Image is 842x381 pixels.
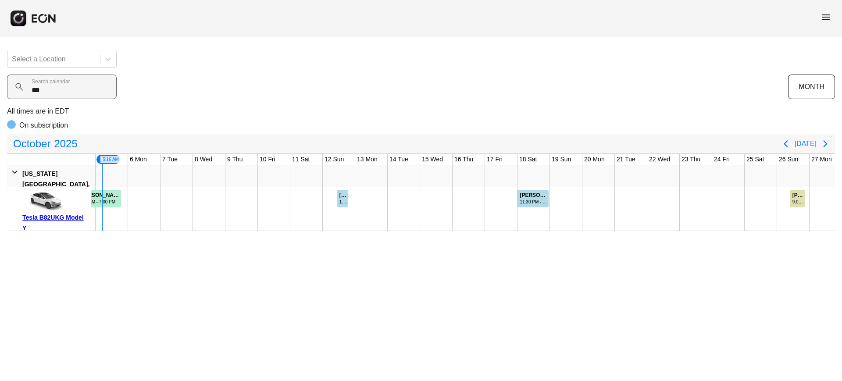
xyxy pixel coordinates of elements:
div: 13 Mon [355,154,379,165]
div: Rented for 1 days by Kevin Jiang Current status is open [517,187,549,207]
div: 22 Wed [647,154,672,165]
div: 27 Mon [810,154,834,165]
button: October2025 [8,135,83,153]
button: Previous page [777,135,795,153]
div: 26 Sun [777,154,800,165]
label: Search calendar [32,78,70,85]
div: 19 Sun [550,154,573,165]
div: 12 Sun [323,154,346,165]
div: Rented for 1 days by Justin Levy Current status is verified [789,187,806,207]
div: 10 Fri [258,154,277,165]
div: 5 Sun [96,154,121,165]
div: 20 Mon [582,154,607,165]
div: 8 Wed [193,154,214,165]
div: 7 Tue [161,154,179,165]
p: On subscription [19,120,68,131]
div: 18 Sat [517,154,539,165]
div: 11:30 PM - 11:30 PM [520,199,548,205]
div: [PERSON_NAME] #77352 [79,192,120,199]
button: Next page [817,135,834,153]
div: 9:30 AM - 7:00 PM [79,199,120,205]
div: Tesla B82UKG Model Y [22,212,88,233]
div: [PERSON_NAME] #78036 [339,192,347,199]
div: [PERSON_NAME] #77955 [792,192,804,199]
div: [PERSON_NAME] #77925 [520,192,548,199]
div: 17 Fri [485,154,504,165]
div: Rented for 2 days by Ncho Monnet Current status is rental [76,187,121,207]
span: menu [821,12,831,22]
div: 25 Sat [745,154,766,165]
span: 2025 [52,135,79,153]
div: 9 Thu [225,154,245,165]
div: 21 Tue [615,154,637,165]
div: 10:00 AM - 7:00 PM [339,199,347,205]
div: 24 Fri [712,154,731,165]
div: 23 Thu [680,154,702,165]
div: 11 Sat [290,154,311,165]
button: MONTH [788,75,835,99]
div: 6 Mon [128,154,149,165]
div: 9:00 AM - 9:00 PM [792,199,804,205]
div: [US_STATE][GEOGRAPHIC_DATA], [GEOGRAPHIC_DATA] [22,168,89,200]
div: 15 Wed [420,154,445,165]
span: October [11,135,52,153]
div: Rented for 1 days by Eli Cohn Current status is open [336,187,349,207]
img: car [22,190,66,212]
button: [DATE] [795,136,817,152]
p: All times are in EDT [7,106,835,117]
div: 16 Thu [453,154,475,165]
div: 14 Tue [388,154,410,165]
